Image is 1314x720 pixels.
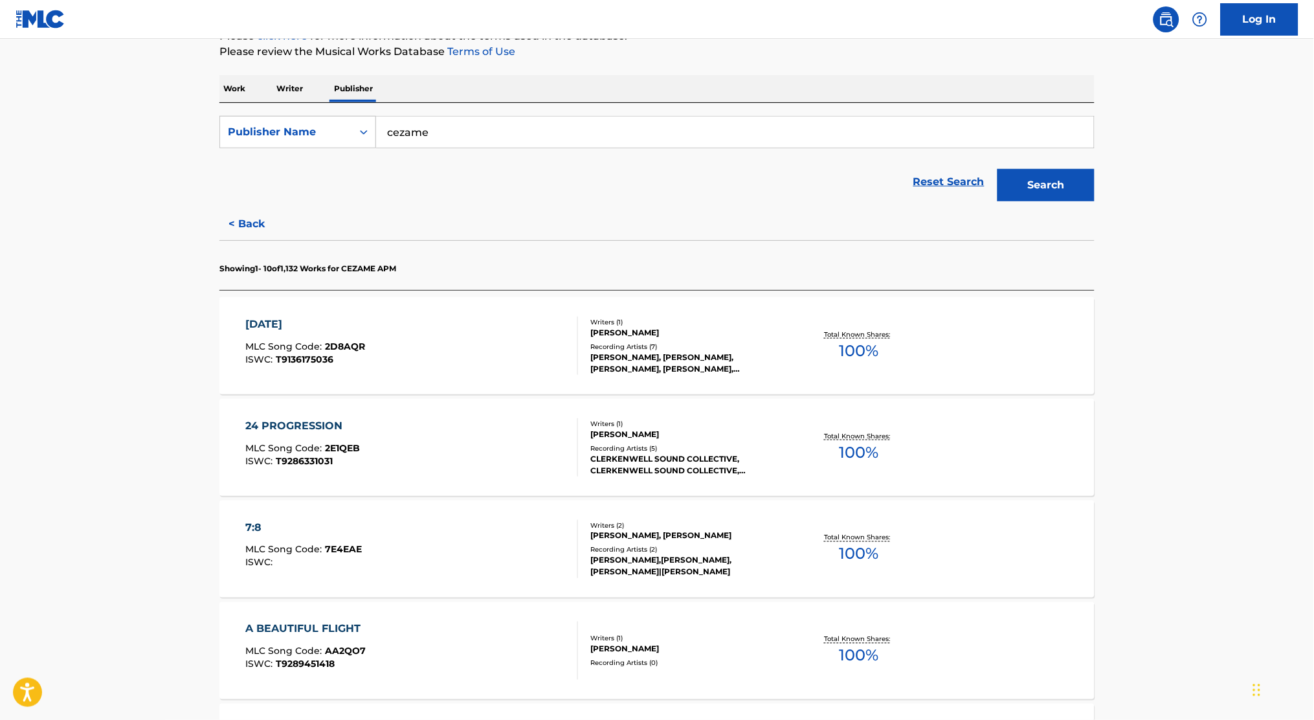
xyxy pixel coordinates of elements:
a: 7:8MLC Song Code:7E4EAEISWC:Writers (2)[PERSON_NAME], [PERSON_NAME]Recording Artists (2)[PERSON_N... [219,501,1095,598]
form: Search Form [219,116,1095,208]
div: Recording Artists ( 7 ) [590,342,786,352]
span: ISWC : [246,354,276,365]
p: Total Known Shares: [824,635,893,644]
div: [PERSON_NAME] [590,327,786,339]
p: Total Known Shares: [824,431,893,441]
img: MLC Logo [16,10,65,28]
div: Help [1187,6,1213,32]
div: [DATE] [246,317,366,332]
a: Public Search [1153,6,1179,32]
div: Publisher Name [228,124,344,140]
span: MLC Song Code : [246,544,326,556]
span: T9289451418 [276,658,335,670]
span: MLC Song Code : [246,646,326,657]
a: [DATE]MLC Song Code:2D8AQRISWC:T9136175036Writers (1)[PERSON_NAME]Recording Artists (7)[PERSON_NA... [219,297,1095,394]
div: Writers ( 1 ) [590,317,786,327]
span: 100 % [839,441,878,464]
div: 7:8 [246,520,362,535]
span: T9286331031 [276,455,333,467]
div: Drag [1253,671,1261,710]
p: Please review the Musical Works Database [219,44,1095,60]
span: ISWC : [246,557,276,568]
div: Recording Artists ( 5 ) [590,444,786,453]
div: [PERSON_NAME] [590,644,786,655]
span: 100 % [839,543,878,566]
img: help [1192,12,1208,27]
a: Reset Search [907,168,991,196]
div: Recording Artists ( 2 ) [590,545,786,555]
a: Terms of Use [445,45,515,58]
span: ISWC : [246,658,276,670]
iframe: Chat Widget [1249,658,1314,720]
span: 100 % [839,644,878,668]
div: [PERSON_NAME], [PERSON_NAME] [590,530,786,542]
button: < Back [219,208,297,240]
span: 2E1QEB [326,442,361,454]
p: Publisher [330,75,377,102]
div: Writers ( 2 ) [590,521,786,530]
img: search [1159,12,1174,27]
div: Writers ( 1 ) [590,634,786,644]
span: T9136175036 [276,354,334,365]
span: MLC Song Code : [246,442,326,454]
div: [PERSON_NAME], [PERSON_NAME], [PERSON_NAME], [PERSON_NAME], [PERSON_NAME] [590,352,786,375]
p: Writer [273,75,307,102]
a: Log In [1221,3,1298,36]
p: Total Known Shares: [824,533,893,543]
div: [PERSON_NAME],[PERSON_NAME], [PERSON_NAME]|[PERSON_NAME] [590,555,786,578]
div: A BEAUTIFUL FLIGHT [246,622,368,637]
span: AA2QO7 [326,646,366,657]
span: MLC Song Code : [246,341,326,352]
button: Search [997,169,1095,201]
div: Recording Artists ( 0 ) [590,658,786,668]
div: CLERKENWELL SOUND COLLECTIVE, CLERKENWELL SOUND COLLECTIVE, CLERKENWELL SOUND COLLECTIVE, CLERKEN... [590,453,786,477]
a: 24 PROGRESSIONMLC Song Code:2E1QEBISWC:T9286331031Writers (1)[PERSON_NAME]Recording Artists (5)CL... [219,399,1095,496]
div: [PERSON_NAME] [590,429,786,440]
span: 2D8AQR [326,341,366,352]
span: 7E4EAE [326,544,362,556]
div: Writers ( 1 ) [590,419,786,429]
p: Work [219,75,249,102]
a: A BEAUTIFUL FLIGHTMLC Song Code:AA2QO7ISWC:T9289451418Writers (1)[PERSON_NAME]Recording Artists (... [219,602,1095,699]
p: Total Known Shares: [824,330,893,339]
div: 24 PROGRESSION [246,418,361,434]
span: ISWC : [246,455,276,467]
span: 100 % [839,339,878,363]
p: Showing 1 - 10 of 1,132 Works for CEZAME APM [219,263,396,275]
